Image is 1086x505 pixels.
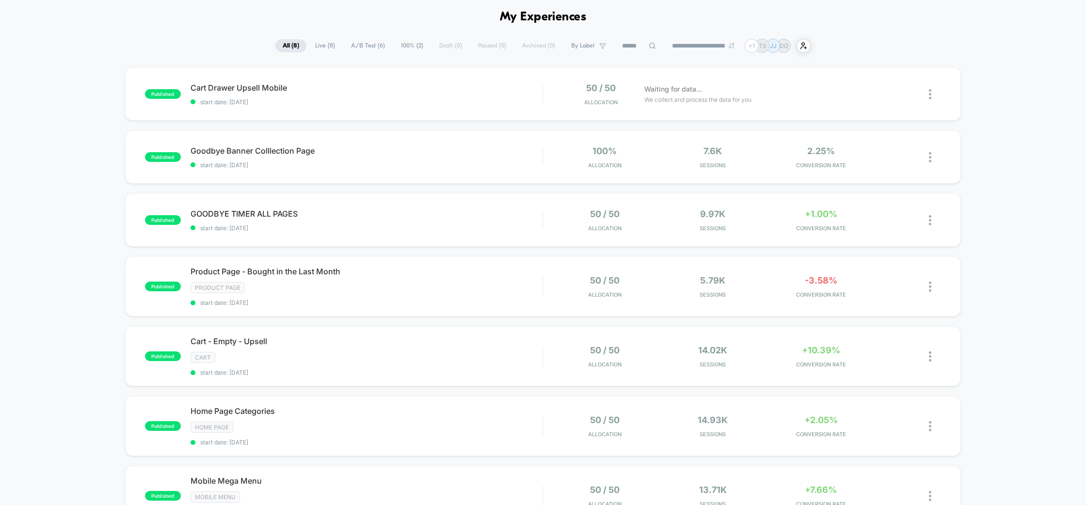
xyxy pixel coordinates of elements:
div: + 1 [745,39,759,53]
span: Home Page Categories [191,406,543,416]
button: Play, NEW DEMO 2025-VEED.mp4 [265,144,288,168]
span: Cart Drawer Upsell Mobile [191,83,543,93]
span: 2.25% [807,146,835,156]
span: Product Page [191,282,245,293]
img: close [929,215,931,225]
span: CONVERSION RATE [769,361,873,368]
span: Mobile Mega Menu [191,476,543,486]
span: Waiting for data... [644,84,702,95]
p: TS [759,42,767,49]
span: 9.97k [700,209,725,219]
div: Duration [439,294,465,304]
span: Sessions [661,431,765,438]
span: 50 / 50 [586,83,616,93]
span: CONVERSION RATE [769,162,873,169]
span: Sessions [661,162,765,169]
span: 50 / 50 [590,209,620,219]
span: published [145,421,181,431]
span: Allocation [588,225,622,232]
span: CART [191,352,215,363]
span: -3.58% [805,275,837,285]
span: 50 / 50 [590,415,620,425]
span: GOODBYE TIMER ALL PAGES [191,209,543,219]
span: Sessions [661,225,765,232]
span: Allocation [588,361,622,368]
span: +10.39% [802,345,840,355]
span: +2.05% [804,415,838,425]
span: Cart - Empty - Upsell [191,336,543,346]
span: 14.93k [698,415,728,425]
span: published [145,215,181,225]
span: 13.71k [699,485,727,495]
img: close [929,421,931,431]
span: published [145,89,181,99]
button: Play, NEW DEMO 2025-VEED.mp4 [5,291,20,307]
span: Allocation [584,99,618,106]
img: end [729,43,735,48]
img: close [929,351,931,362]
span: Sessions [661,361,765,368]
span: A/B Test ( 6 ) [344,39,392,52]
span: Mobile Menu [191,491,240,503]
span: By Label [571,42,594,49]
img: close [929,89,931,99]
span: CONVERSION RATE [769,291,873,298]
span: 50 / 50 [590,345,620,355]
input: Seek [7,278,548,287]
span: published [145,282,181,291]
span: 100% [592,146,617,156]
span: Allocation [588,162,622,169]
span: start date: [DATE] [191,161,543,169]
span: published [145,351,181,361]
p: DG [780,42,788,49]
span: 50 / 50 [590,485,620,495]
h1: My Experiences [500,10,587,24]
span: start date: [DATE] [191,369,543,376]
span: Allocation [588,291,622,298]
span: Live ( 8 ) [308,39,342,52]
div: Current time [415,294,438,304]
span: published [145,491,181,501]
span: All ( 8 ) [275,39,306,52]
span: 50 / 50 [590,275,620,285]
span: 7.6k [703,146,722,156]
input: Volume [484,295,513,304]
span: start date: [DATE] [191,98,543,106]
span: +7.66% [805,485,837,495]
img: close [929,282,931,292]
span: CONVERSION RATE [769,225,873,232]
span: 100% ( 2 ) [394,39,431,52]
span: start date: [DATE] [191,224,543,232]
img: close [929,152,931,162]
span: CONVERSION RATE [769,431,873,438]
span: Goodbye Banner Colllection Page [191,146,543,156]
span: start date: [DATE] [191,439,543,446]
span: published [145,152,181,162]
p: JJ [770,42,777,49]
img: close [929,491,931,501]
span: 5.79k [700,275,725,285]
span: Product Page - Bought in the Last Month [191,267,543,276]
span: 14.02k [698,345,727,355]
span: Allocation [588,431,622,438]
span: start date: [DATE] [191,299,543,306]
span: We collect and process the data for you [644,95,751,104]
span: Home Page [191,422,233,433]
span: +1.00% [805,209,837,219]
span: Sessions [661,291,765,298]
